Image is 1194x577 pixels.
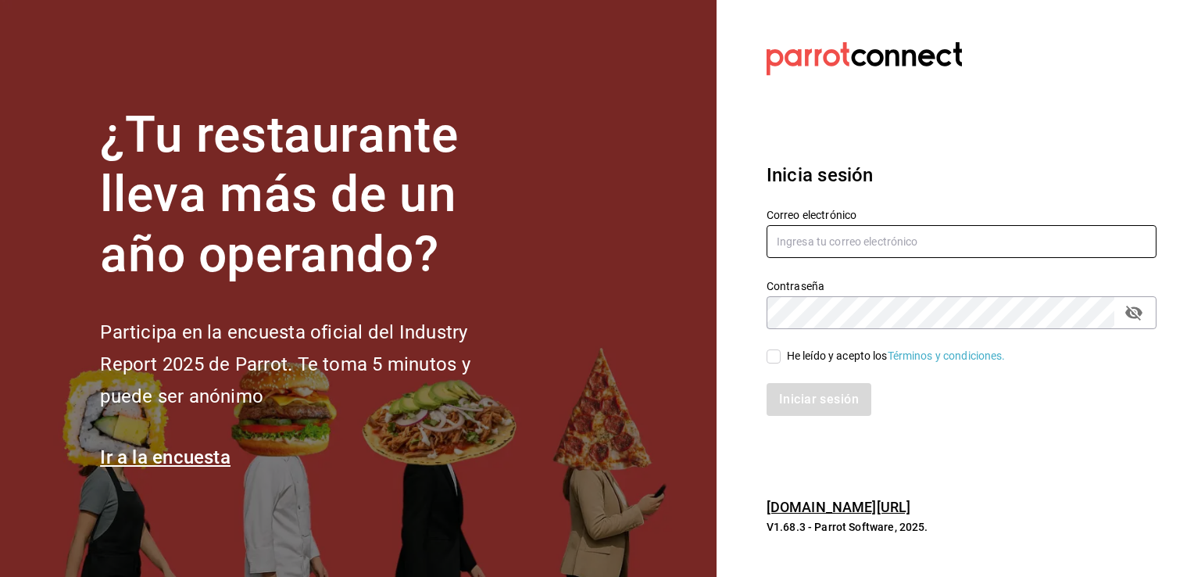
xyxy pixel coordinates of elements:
[100,446,231,468] a: Ir a la encuesta
[787,348,1006,364] div: He leído y acepto los
[767,280,1156,291] label: Contraseña
[767,519,1156,535] p: V1.68.3 - Parrot Software, 2025.
[1121,299,1147,326] button: passwordField
[767,499,910,515] a: [DOMAIN_NAME][URL]
[100,106,522,285] h1: ¿Tu restaurante lleva más de un año operando?
[767,161,1156,189] h3: Inicia sesión
[767,209,1156,220] label: Correo electrónico
[767,225,1156,258] input: Ingresa tu correo electrónico
[888,349,1006,362] a: Términos y condiciones.
[100,317,522,412] h2: Participa en la encuesta oficial del Industry Report 2025 de Parrot. Te toma 5 minutos y puede se...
